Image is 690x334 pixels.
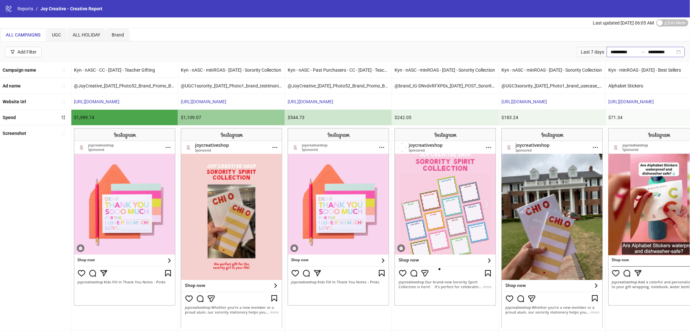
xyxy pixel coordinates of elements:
b: Ad name [3,83,21,88]
div: @UGC3sorority_[DATE]_Photo1_brand_usecase_SororitySpiritCollection_JoyCreative__iter0 [499,78,605,94]
a: [URL][DOMAIN_NAME] [181,99,226,104]
span: sort-ascending [61,84,66,88]
span: sort-ascending [61,68,66,72]
img: Screenshot 120232942109650706 [74,128,175,306]
span: sort-ascending [61,131,66,136]
img: Screenshot 120234438549590706 [181,128,282,327]
img: Screenshot 120234407780880706 [395,128,496,306]
div: Kyn - nASC - minROAS - [DATE] - Sorority Collection [178,62,285,78]
b: Website Url [3,99,26,104]
div: $183.24 [499,110,605,125]
span: Joy Creative - Creative Report [40,6,102,11]
img: Screenshot 120233080719600706 [288,128,389,306]
span: ALL HOLIDAY [73,32,100,37]
img: Screenshot 120234438551510706 [501,128,603,327]
span: sort-descending [61,115,66,120]
div: @brand_IG-DNvdvRFXP0x_[DATE]_POST_SororityCollection [392,78,499,94]
a: [URL][DOMAIN_NAME] [288,99,333,104]
b: Spend [3,115,16,120]
div: $1,989.74 [71,110,178,125]
div: Add Filter [17,49,36,55]
b: Campaign name [3,67,36,73]
a: [URL][DOMAIN_NAME] [74,99,119,104]
div: $544.73 [285,110,392,125]
span: swap-right [640,49,645,55]
div: Kyn - nASC - minROAS - [DATE] - Sorority Collection [392,62,499,78]
div: @JoyCreative_[DATE]_Photo52_Brand_Promo_Back2SchoolTchGifts_JoyCreative_1x1 [285,78,392,94]
a: [URL][DOMAIN_NAME] [608,99,654,104]
div: $242.05 [392,110,499,125]
div: $1,109.07 [178,110,285,125]
span: filter [10,50,15,54]
li: / [36,5,38,12]
div: Last 7 days [577,47,607,57]
a: [URL][DOMAIN_NAME] [501,99,547,104]
span: sort-ascending [61,99,66,104]
div: Kyn - nASC - minROAS - [DATE] - Sorority Collection [499,62,605,78]
div: Kyn - nASC - CC - [DATE] - Teacher Gifting [71,62,178,78]
span: UGC [52,32,61,37]
div: @JoyCreative_[DATE]_Photo52_Brand_Promo_Back2SchoolTchGifts_JoyCreative_1x1 [71,78,178,94]
a: Reports [16,5,35,12]
span: Last updated [DATE] 06:05 AM [593,20,654,25]
b: Screenshot [3,131,26,136]
span: ALL CAMPAIGNS [6,32,40,37]
button: Add Filter [5,47,42,57]
div: Kyn - nASC - Past Purchasers - CC - [DATE] - Teacher Gifting - Copy [285,62,392,78]
span: to [640,49,645,55]
div: @UGC1sorority_[DATE]_Photo1_brand_testimonial_SororitySpiritCollection_JoyCreative__iter0 [178,78,285,94]
span: Brand [112,32,124,37]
